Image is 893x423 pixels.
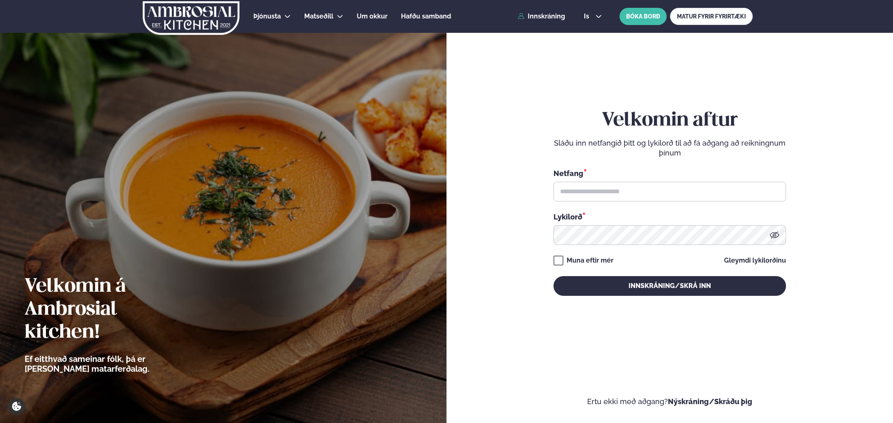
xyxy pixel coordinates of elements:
div: Netfang [554,168,786,178]
span: Um okkur [357,12,387,20]
img: logo [142,1,240,35]
a: Þjónusta [253,11,281,21]
button: Innskráning/Skrá inn [554,276,786,296]
span: Þjónusta [253,12,281,20]
div: Lykilorð [554,211,786,222]
p: Ef eitthvað sameinar fólk, þá er [PERSON_NAME] matarferðalag. [25,354,195,374]
button: is [577,13,608,20]
a: Nýskráning/Skráðu þig [668,397,752,406]
a: Hafðu samband [401,11,451,21]
a: Matseðill [304,11,333,21]
button: BÓKA BORÐ [620,8,667,25]
a: Cookie settings [8,398,25,415]
p: Sláðu inn netfangið þitt og lykilorð til að fá aðgang að reikningnum þínum [554,138,786,158]
p: Ertu ekki með aðgang? [471,397,868,407]
span: Matseðill [304,12,333,20]
a: Gleymdi lykilorðinu [724,257,786,264]
span: Hafðu samband [401,12,451,20]
a: MATUR FYRIR FYRIRTÆKI [670,8,753,25]
h2: Velkomin aftur [554,109,786,132]
span: is [584,13,592,20]
a: Innskráning [518,13,565,20]
h2: Velkomin á Ambrosial kitchen! [25,275,195,344]
a: Um okkur [357,11,387,21]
